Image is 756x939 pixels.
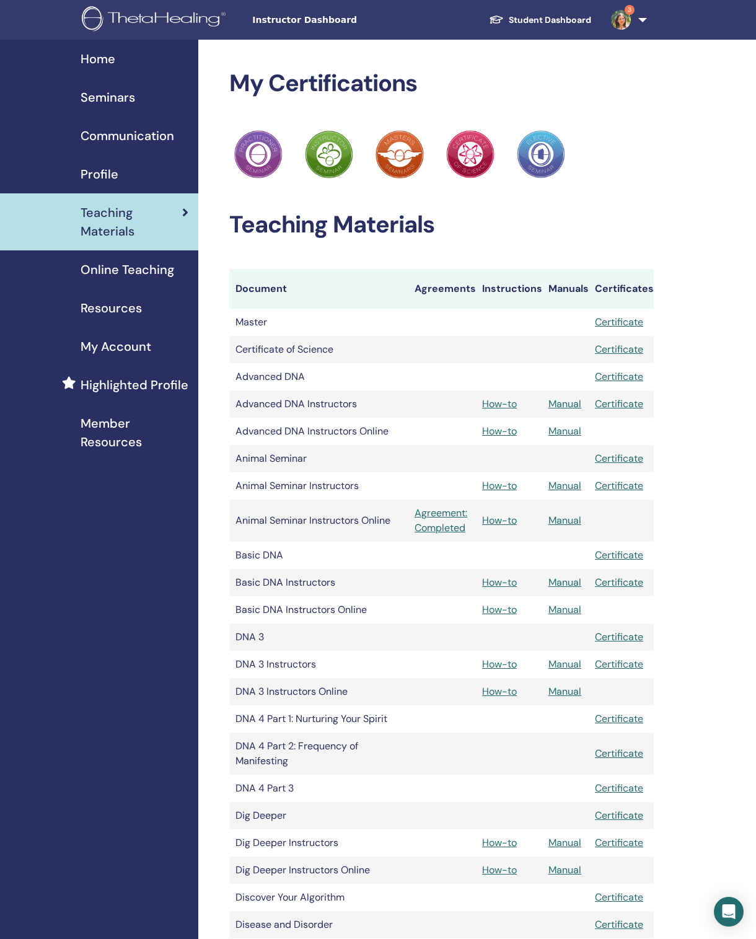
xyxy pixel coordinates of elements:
td: DNA 3 [229,624,408,651]
td: Animal Seminar [229,445,408,472]
a: How-to [482,576,517,589]
a: Certificate [595,836,643,849]
a: Certificate [595,397,643,410]
h2: Teaching Materials [229,211,654,239]
a: Certificate [595,549,643,562]
td: Dig Deeper Instructors [229,829,408,857]
a: How-to [482,397,517,410]
td: Dig Deeper [229,802,408,829]
span: Highlighted Profile [81,376,188,394]
a: Manual [548,576,581,589]
a: How-to [482,863,517,876]
td: Advanced DNA Instructors Online [229,418,408,445]
a: Manual [548,479,581,492]
a: How-to [482,514,517,527]
th: Certificates [589,269,654,309]
span: Online Teaching [81,260,174,279]
img: Practitioner [376,130,424,179]
a: Certificate [595,576,643,589]
a: How-to [482,836,517,849]
a: Certificate [595,452,643,465]
td: DNA 4 Part 2: Frequency of Manifesting [229,733,408,775]
a: Agreement: Completed [415,506,470,536]
span: Home [81,50,115,68]
td: Discover Your Algorithm [229,884,408,911]
td: Advanced DNA [229,363,408,390]
td: Master [229,309,408,336]
a: Certificate [595,747,643,760]
td: DNA 3 Instructors [229,651,408,678]
td: Basic DNA [229,542,408,569]
th: Instructions [476,269,542,309]
span: Profile [81,165,118,183]
img: Practitioner [446,130,494,179]
td: Dig Deeper Instructors Online [229,857,408,884]
a: Manual [548,514,581,527]
a: How-to [482,603,517,616]
img: default.jpg [611,10,631,30]
img: Practitioner [517,130,565,179]
a: Manual [548,397,581,410]
a: Certificate [595,891,643,904]
span: Communication [81,126,174,145]
a: Certificate [595,918,643,931]
a: Certificate [595,712,643,725]
a: Manual [548,863,581,876]
a: Certificate [595,809,643,822]
img: Practitioner [234,130,283,179]
span: Instructor Dashboard [252,14,438,27]
span: Resources [81,299,142,317]
span: 3 [625,5,635,15]
a: Student Dashboard [479,9,601,32]
td: DNA 4 Part 3 [229,775,408,802]
a: How-to [482,658,517,671]
img: graduation-cap-white.svg [489,14,504,25]
a: Certificate [595,343,643,356]
a: Certificate [595,658,643,671]
a: How-to [482,425,517,438]
th: Document [229,269,408,309]
span: My Account [81,337,151,356]
a: How-to [482,685,517,698]
td: Basic DNA Instructors [229,569,408,596]
td: Certificate of Science [229,336,408,363]
div: Open Intercom Messenger [714,897,744,927]
span: Member Resources [81,414,188,451]
td: Disease and Disorder [229,911,408,938]
td: Animal Seminar Instructors Online [229,500,408,542]
a: Certificate [595,315,643,328]
th: Agreements [408,269,476,309]
a: Manual [548,836,581,849]
a: Manual [548,685,581,698]
img: Practitioner [305,130,353,179]
a: Certificate [595,370,643,383]
th: Manuals [542,269,589,309]
a: Certificate [595,782,643,795]
a: Manual [548,603,581,616]
a: Manual [548,658,581,671]
a: Certificate [595,479,643,492]
img: logo.png [82,6,230,34]
td: Basic DNA Instructors Online [229,596,408,624]
a: How-to [482,479,517,492]
a: Manual [548,425,581,438]
td: Advanced DNA Instructors [229,390,408,418]
h2: My Certifications [229,69,654,98]
td: DNA 3 Instructors Online [229,678,408,705]
a: Certificate [595,630,643,643]
span: Seminars [81,88,135,107]
td: Animal Seminar Instructors [229,472,408,500]
td: DNA 4 Part 1: Nurturing Your Spirit [229,705,408,733]
span: Teaching Materials [81,203,182,240]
